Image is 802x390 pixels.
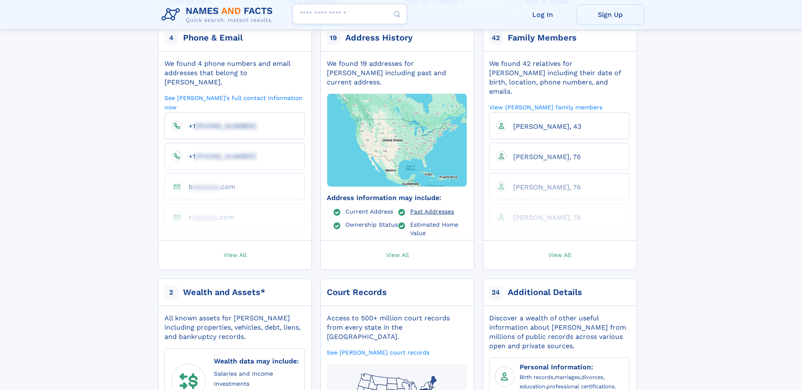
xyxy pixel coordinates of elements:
div: Address History [345,32,413,44]
div: Additional Details [508,287,582,298]
div: Address information may include: [327,193,467,203]
img: Personal Information [498,370,511,383]
a: marriages [555,373,580,381]
span: View All [224,251,246,258]
span: 2 [164,286,178,299]
div: Access to 500+ million court records from every state in the [GEOGRAPHIC_DATA]. [327,314,467,341]
a: View All [317,241,478,270]
div: Phone & Email [183,32,243,44]
a: Estimated Home Value [410,221,467,236]
div: We found 42 relatives for [PERSON_NAME] including their date of birth, location, phone numbers, a... [489,59,630,96]
a: education [520,382,545,390]
a: [PERSON_NAME], 76 [506,152,581,160]
span: View All [386,251,409,258]
input: search input [293,4,407,24]
a: Investments [214,379,249,388]
div: Family Members [508,32,577,44]
span: aaaaaaa [192,213,218,221]
div: Discover a wealth of other useful information about [PERSON_NAME] from millions of public records... [489,314,630,351]
span: 4 [164,31,178,45]
a: Salaries and Income [214,369,273,378]
span: 24 [489,286,503,299]
a: +1[PHONE_NUMBER] [182,152,256,160]
div: All known assets for [PERSON_NAME] including properties, vehicles, debt, liens, and bankruptcy re... [164,314,305,341]
a: [PERSON_NAME], 43 [506,122,581,130]
div: We found 4 phone numbers and email addresses that belong to [PERSON_NAME]. [164,59,305,87]
span: [PHONE_NUMBER] [195,122,256,130]
a: Personal Information: [520,361,593,371]
span: 19 [327,31,340,45]
span: [PERSON_NAME], 76 [513,214,581,222]
span: [PHONE_NUMBER] [195,152,256,160]
button: Search Button [387,4,407,24]
a: +1[PHONE_NUMBER] [182,122,256,130]
a: raaaaaaa.com [182,213,234,221]
div: Wealth data may include: [214,355,299,367]
a: View [PERSON_NAME] family members [489,103,602,111]
a: View All [154,241,316,270]
span: 42 [489,31,503,45]
a: View All [479,241,641,270]
span: [PERSON_NAME], 76 [513,183,581,191]
span: [PERSON_NAME], 43 [513,122,581,130]
span: View All [548,251,571,258]
div: Wealth and Assets* [183,287,266,298]
div: We found 19 addresses for [PERSON_NAME] including past and current address. [327,59,467,87]
span: [PERSON_NAME], 76 [513,153,581,161]
a: Ownership Status [345,221,398,227]
a: Sign Up [577,4,644,25]
a: Log In [509,4,577,25]
a: professional certifications. [547,382,616,390]
a: Past Addresses [410,208,454,214]
a: divorces [581,373,603,381]
a: baaaaaaa.com [182,182,235,190]
a: See [PERSON_NAME]'s full contact information now [164,94,305,111]
a: Current Address [345,208,393,214]
img: Map with markers on addresses Bethany V Morrill [312,70,482,210]
img: Logo Names and Facts [158,3,280,26]
a: Birth records [520,373,553,381]
a: See [PERSON_NAME] court records [327,348,430,356]
a: [PERSON_NAME], 76 [506,213,581,221]
div: Court Records [327,287,387,298]
a: [PERSON_NAME], 76 [506,183,581,191]
span: aaaaaaa [193,183,219,191]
